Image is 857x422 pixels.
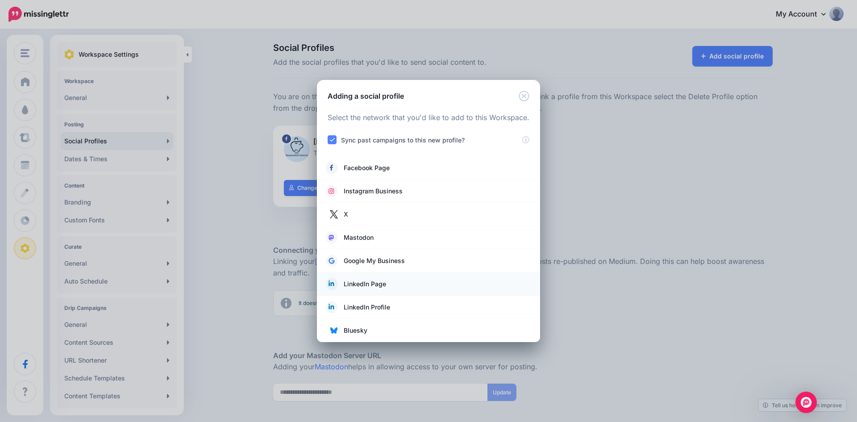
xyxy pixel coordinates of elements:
label: Sync past campaigns to this new profile? [341,135,465,145]
span: LinkedIn Profile [344,302,390,313]
span: Google My Business [344,255,405,266]
a: X [326,208,531,221]
img: bluesky.png [330,327,337,334]
a: Google My Business [326,255,531,267]
a: Mastodon [326,231,531,244]
a: LinkedIn Page [326,278,531,290]
span: LinkedIn Page [344,279,386,289]
div: Open Intercom Messenger [795,392,817,413]
a: Facebook Page [326,162,531,174]
span: X [344,209,348,220]
h5: Adding a social profile [328,91,404,101]
button: Close [519,91,529,102]
span: Instagram Business [344,186,403,196]
a: LinkedIn Profile [326,301,531,313]
img: twitter.jpg [327,207,341,221]
a: Instagram Business [326,185,531,197]
span: Bluesky [344,325,367,336]
span: Mastodon [344,232,374,243]
span: Facebook Page [344,163,390,173]
p: Select the network that you'd like to add to this Workspace. [328,112,529,124]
